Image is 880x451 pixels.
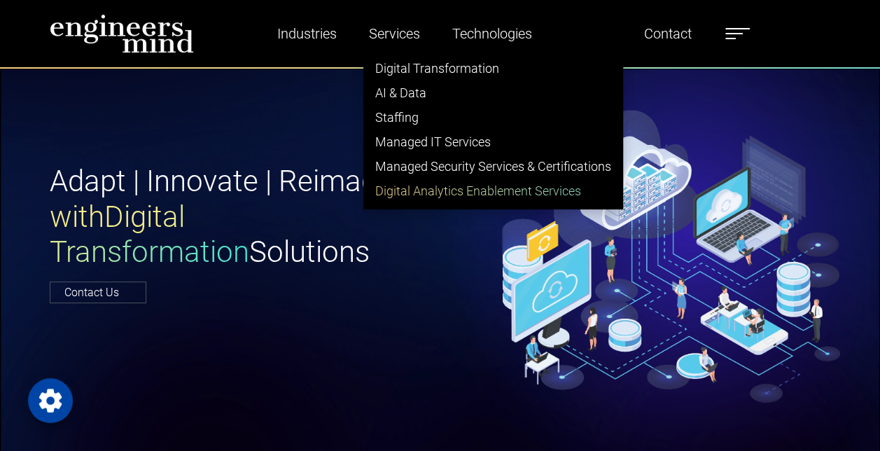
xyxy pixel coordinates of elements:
[272,18,342,50] a: Industries
[363,18,426,50] a: Services
[364,179,622,203] a: Digital Analytics Enablement Services
[364,56,622,81] a: Digital Transformation
[363,50,623,209] ul: Industries
[50,282,146,303] a: Contact Us
[364,105,622,130] a: Staffing
[364,130,622,154] a: Managed IT Services
[364,154,622,179] a: Managed Security Services & Certifications
[50,14,194,53] img: logo
[364,81,622,105] a: AI & Data
[638,18,697,50] a: Contact
[50,164,432,270] h1: Adapt | Innovate | Reimagine Solutions
[50,200,249,269] span: with Digital Transformation
[447,18,538,50] a: Technologies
